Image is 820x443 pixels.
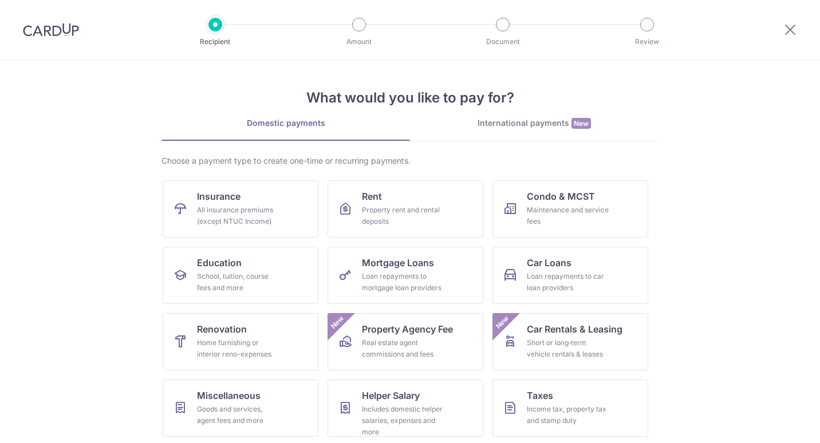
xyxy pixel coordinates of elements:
span: Miscellaneous [197,389,261,402]
p: Document [460,36,545,48]
div: Real estate agent commissions and fees [362,337,444,360]
div: Home furnishing or interior reno-expenses [197,337,279,360]
a: Car Rentals & LeasingShort or long‑term vehicle rentals & leasesNew [492,313,648,370]
a: EducationSchool, tuition, course fees and more [163,247,318,304]
span: Education [197,256,242,270]
a: Condo & MCSTMaintenance and service fees [492,180,648,238]
span: Taxes [527,389,553,402]
span: Renovation [197,322,247,336]
span: Insurance [197,189,241,203]
span: New [328,313,347,332]
div: Income tax, property tax and stamp duty [527,404,609,426]
a: Property Agency FeeReal estate agent commissions and feesNew [328,313,483,370]
div: Goods and services, agent fees and more [197,404,279,426]
a: Mortgage LoansLoan repayments to mortgage loan providers [328,247,483,304]
div: All insurance premiums (except NTUC Income) [197,204,279,227]
div: Loan repayments to mortgage loan providers [362,271,444,294]
p: Recipient [173,36,258,48]
span: Property Agency Fee [362,322,453,336]
p: Review [605,36,689,48]
div: School, tuition, course fees and more [197,271,279,294]
span: Car Loans [527,256,571,270]
span: Car Rentals & Leasing [527,322,622,336]
a: RentProperty rent and rental deposits [328,180,483,238]
a: RenovationHome furnishing or interior reno-expenses [163,313,318,370]
h4: What would you like to pay for? [161,88,659,108]
div: Includes domestic helper salaries, expenses and more [362,404,444,438]
div: Domestic payments [161,117,410,129]
p: Amount [317,36,401,48]
a: TaxesIncome tax, property tax and stamp duty [492,379,648,437]
span: Helper Salary [362,389,420,402]
div: Maintenance and service fees [527,204,609,227]
div: International payments [410,117,659,129]
span: Condo & MCST [527,189,595,203]
span: Mortgage Loans [362,256,434,270]
div: Property rent and rental deposits [362,204,444,227]
span: New [571,118,591,129]
img: CardUp [23,23,79,37]
span: New [493,313,512,332]
a: MiscellaneousGoods and services, agent fees and more [163,379,318,437]
div: Short or long‑term vehicle rentals & leases [527,337,609,360]
a: Helper SalaryIncludes domestic helper salaries, expenses and more [328,379,483,437]
a: InsuranceAll insurance premiums (except NTUC Income) [163,180,318,238]
span: Rent [362,189,382,203]
div: Loan repayments to car loan providers [527,271,609,294]
div: Choose a payment type to create one-time or recurring payments. [161,155,659,167]
a: Car LoansLoan repayments to car loan providers [492,247,648,304]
